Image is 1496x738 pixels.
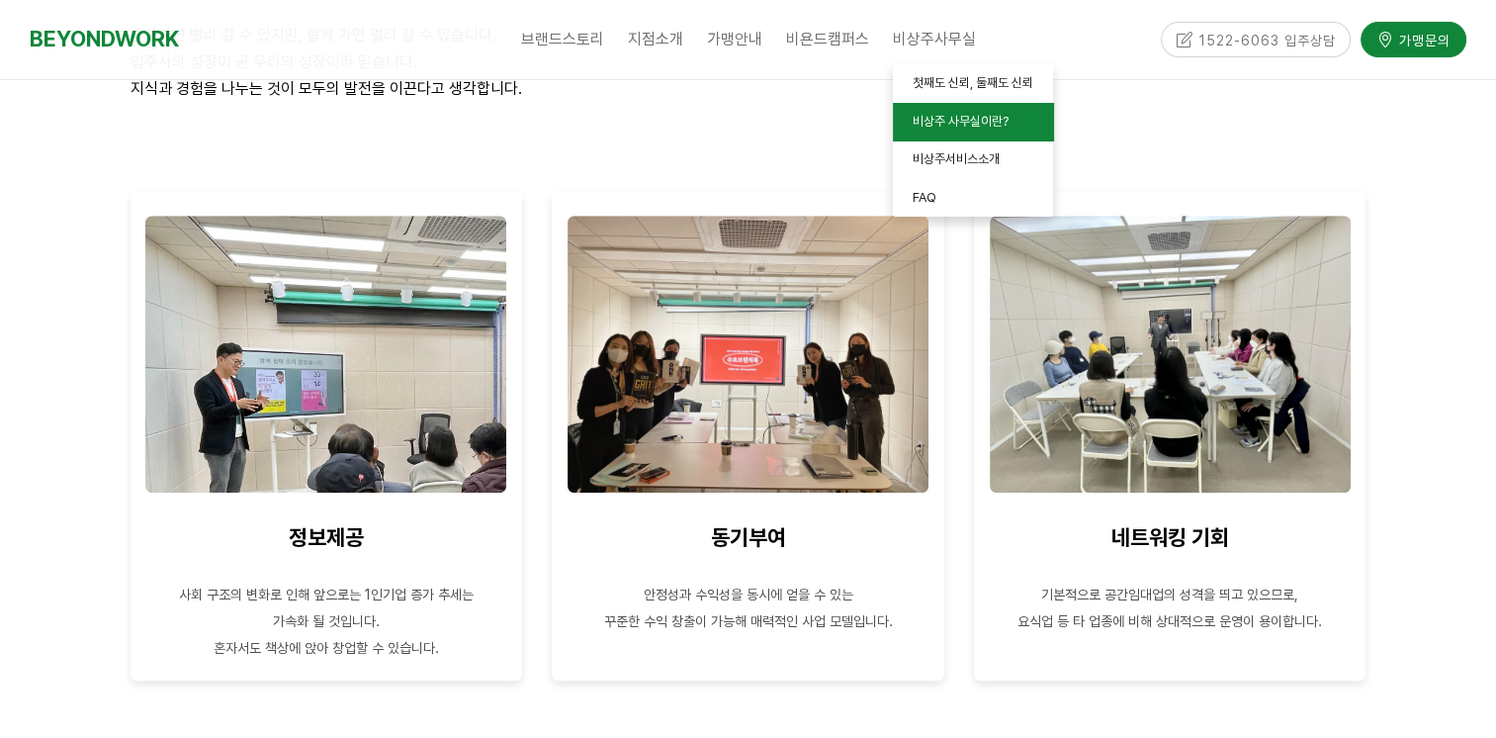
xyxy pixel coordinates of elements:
[913,75,1033,90] span: 첫째도 신뢰, 둘째도 신뢰
[1111,524,1229,550] strong: 네트워킹 기회
[628,30,683,48] span: 지점소개
[913,190,936,205] span: FAQ
[1393,31,1451,50] span: 가맹문의
[913,151,1000,166] span: 비상주서비스소개
[774,15,881,64] a: 비욘드캠퍼스
[179,587,474,602] span: 사회 구조의 변화로 인해 앞으로는 1인기업 증가 추세는
[893,140,1053,179] a: 비상주서비스소개
[521,30,604,48] span: 브랜드스토리
[1017,613,1322,629] span: 요식업 등 타 업종에 비해 상대적으로 운영이 용이합니다.
[881,15,988,64] a: 비상주사무실
[695,15,774,64] a: 가맹안내
[273,613,380,629] span: 가속화 될 것입니다.
[893,64,1053,103] a: 첫째도 신뢰, 둘째도 신뢰
[786,30,869,48] span: 비욘드캠퍼스
[603,613,892,629] span: 꾸준한 수익 창출이 가능해 매력적인 사업 모델입니다.
[289,524,364,550] span: 정보제공
[893,103,1053,141] a: 비상주 사무실이란?
[131,75,1366,102] p: 지식과 경험을 나누는 것이 모두의 발전을 이끈다고 생각합니다.
[990,216,1351,493] img: 2fbbf6b0b99d4.jpg
[1041,587,1298,602] span: 기본적으로 공간임대업의 성격을 띄고 있으므로,
[568,216,928,493] img: 0a2fc5f30e0aa.jpg
[643,587,852,602] span: 안정성과 수익성을 동시에 얻을 수 있는
[145,216,506,493] img: d570ab6f7e098.jpg
[893,179,1053,218] a: FAQ
[214,640,439,656] span: 혼자서도 책상에 앉아 창업할 수 있습니다.
[893,30,976,48] span: 비상주사무실
[30,21,179,57] a: BEYONDWORK
[616,15,695,64] a: 지점소개
[913,114,1009,129] span: 비상주 사무실이란?
[710,524,785,550] strong: 동기부여
[509,15,616,64] a: 브랜드스토리
[1361,22,1466,56] a: 가맹문의
[707,30,762,48] span: 가맹안내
